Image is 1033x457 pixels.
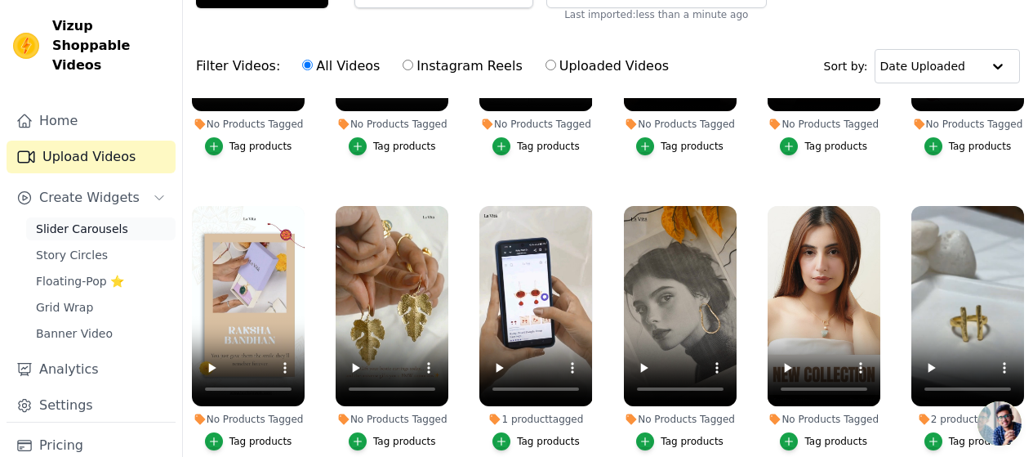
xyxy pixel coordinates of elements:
button: Tag products [349,432,436,450]
button: Tag products [349,137,436,155]
div: No Products Tagged [336,118,448,131]
a: Open chat [977,401,1022,446]
button: Create Widgets [7,181,176,214]
input: All Videos [302,60,313,70]
a: Home [7,105,176,137]
label: All Videos [301,56,381,77]
span: Banner Video [36,325,113,342]
div: Filter Videos: [196,47,678,85]
span: Grid Wrap [36,299,93,316]
div: Tag products [229,435,292,448]
div: 1 product tagged [479,413,592,426]
a: Analytics [7,353,176,386]
span: Vizup Shoppable Videos [52,16,169,75]
button: Tag products [780,432,867,450]
a: Upload Videos [7,141,176,173]
button: Tag products [924,432,1012,450]
a: Floating-Pop ⭐ [26,270,176,293]
div: Tag products [373,140,436,153]
div: No Products Tagged [192,413,305,426]
button: Tag products [492,432,580,450]
div: No Products Tagged [624,413,737,426]
span: Last imported: less than a minute ago [564,8,748,21]
input: Instagram Reels [403,60,413,70]
button: Tag products [205,137,292,155]
div: Tag products [229,140,292,153]
a: Grid Wrap [26,296,176,319]
span: Slider Carousels [36,221,128,237]
div: Tag products [517,435,580,448]
div: No Products Tagged [768,413,880,426]
div: Tag products [949,140,1012,153]
img: Vizup [13,33,39,59]
span: Create Widgets [39,188,140,208]
button: Tag products [636,137,724,155]
button: Tag products [924,137,1012,155]
label: Uploaded Videos [545,56,670,77]
input: Uploaded Videos [545,60,556,70]
div: Tag products [804,140,867,153]
div: No Products Tagged [624,118,737,131]
div: Tag products [661,140,724,153]
div: Tag products [661,435,724,448]
a: Story Circles [26,244,176,267]
a: Slider Carousels [26,217,176,240]
button: Tag products [636,432,724,450]
span: Story Circles [36,247,108,263]
button: Tag products [780,137,867,155]
label: Instagram Reels [402,56,523,77]
div: Tag products [517,140,580,153]
div: Tag products [804,435,867,448]
div: No Products Tagged [479,118,592,131]
a: Settings [7,389,176,422]
button: Tag products [492,137,580,155]
button: Tag products [205,432,292,450]
span: Floating-Pop ⭐ [36,273,124,289]
div: No Products Tagged [192,118,305,131]
div: Tag products [949,435,1012,448]
div: No Products Tagged [336,413,448,426]
div: 2 products tagged [911,413,1024,426]
div: No Products Tagged [911,118,1024,131]
a: Banner Video [26,322,176,345]
div: Tag products [373,435,436,448]
div: Sort by: [824,49,1021,83]
div: No Products Tagged [768,118,880,131]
